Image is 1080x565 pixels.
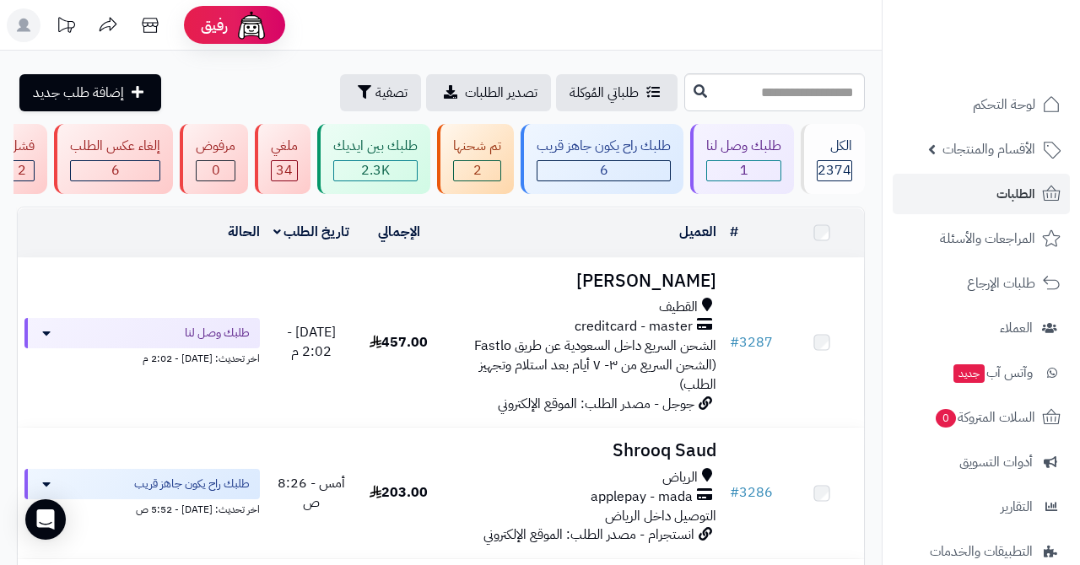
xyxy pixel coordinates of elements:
a: أدوات التسويق [893,442,1070,482]
a: # [730,222,738,242]
a: تحديثات المنصة [45,8,87,46]
div: تم شحنها [453,137,501,156]
div: إلغاء عكس الطلب [70,137,160,156]
img: logo-2.png [965,47,1064,83]
span: طلبك راح يكون جاهز قريب [134,476,250,492]
div: 2 [454,161,500,180]
span: الرياض [662,468,698,487]
a: طلبات الإرجاع [893,263,1070,304]
a: ملغي 34 [251,124,314,194]
div: اخر تحديث: [DATE] - 2:02 م [24,348,260,366]
span: الطلبات [996,182,1035,206]
span: التقارير [1001,495,1033,519]
a: إضافة طلب جديد [19,74,161,111]
div: طلبك وصل لنا [706,137,781,156]
div: Open Intercom Messenger [25,499,66,540]
span: لوحة التحكم [973,93,1035,116]
span: طلباتي المُوكلة [570,83,639,103]
div: 6 [537,161,670,180]
span: 457.00 [370,332,428,352]
span: 6 [111,160,120,180]
span: 2 [18,160,26,180]
div: 6 [71,161,159,180]
div: 2309 [334,161,417,180]
span: طلبك وصل لنا [185,325,250,342]
div: طلبك بين ايديك [333,137,418,156]
a: إلغاء عكس الطلب 6 [51,124,176,194]
a: الإجمالي [378,222,420,242]
span: 2374 [818,160,851,180]
span: التوصيل داخل الرياض [605,506,716,526]
span: تصفية [375,83,408,103]
div: مرفوض [196,137,235,156]
span: أدوات التسويق [959,450,1033,474]
span: 2 [473,160,482,180]
span: 6 [600,160,608,180]
span: العملاء [1000,316,1033,340]
div: فشل [8,137,35,156]
img: ai-face.png [235,8,268,42]
span: القطيف [659,298,698,317]
span: إضافة طلب جديد [33,83,124,103]
a: الكل2374 [797,124,868,194]
a: #3287 [730,332,773,352]
a: الحالة [228,222,260,242]
a: التقارير [893,487,1070,527]
div: طلبك راح يكون جاهز قريب [537,137,671,156]
span: وآتس آب [952,361,1033,385]
a: لوحة التحكم [893,84,1070,125]
span: applepay - mada [591,487,693,507]
span: رفيق [201,15,228,35]
a: تصدير الطلبات [426,74,551,111]
span: جوجل - مصدر الطلب: الموقع الإلكتروني [498,394,694,414]
span: التطبيقات والخدمات [930,540,1033,563]
a: طلباتي المُوكلة [556,74,678,111]
button: تصفية [340,74,421,111]
a: تاريخ الطلب [273,222,350,242]
span: الأقسام والمنتجات [942,137,1035,161]
a: العملاء [893,308,1070,348]
span: السلات المتروكة [934,406,1035,429]
a: الطلبات [893,174,1070,214]
span: 1 [740,160,748,180]
a: طلبك وصل لنا 1 [687,124,797,194]
span: [DATE] - 2:02 م [287,322,336,362]
span: انستجرام - مصدر الطلب: الموقع الإلكتروني [483,525,694,545]
span: أمس - 8:26 ص [278,473,345,513]
span: طلبات الإرجاع [967,272,1035,295]
span: # [730,482,739,503]
div: ملغي [271,137,298,156]
div: 0 [197,161,235,180]
span: جديد [953,364,985,383]
a: طلبك راح يكون جاهز قريب 6 [517,124,687,194]
a: السلات المتروكة0 [893,397,1070,438]
a: مرفوض 0 [176,124,251,194]
div: الكل [817,137,852,156]
span: # [730,332,739,352]
span: creditcard - master [575,317,693,336]
span: 0 [936,409,956,428]
span: الشحن السريع داخل السعودية عن طريق Fastlo (الشحن السريع من ٣- ٧ أيام بعد استلام وتجهيز الطلب) [474,336,716,395]
a: طلبك بين ايديك 2.3K [314,124,434,194]
span: 34 [276,160,293,180]
h3: Shrooq Saud [448,441,716,460]
a: تم شحنها 2 [434,124,517,194]
h3: [PERSON_NAME] [448,272,716,291]
span: 0 [212,160,220,180]
div: 2 [9,161,34,180]
a: #3286 [730,482,773,503]
div: اخر تحديث: [DATE] - 5:52 ص [24,499,260,517]
a: المراجعات والأسئلة [893,218,1070,259]
a: وآتس آبجديد [893,352,1070,393]
span: المراجعات والأسئلة [940,227,1035,250]
span: 2.3K [361,160,390,180]
span: تصدير الطلبات [465,83,537,103]
a: العميل [679,222,716,242]
div: 1 [707,161,780,180]
span: 203.00 [370,482,428,503]
div: 34 [272,161,297,180]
